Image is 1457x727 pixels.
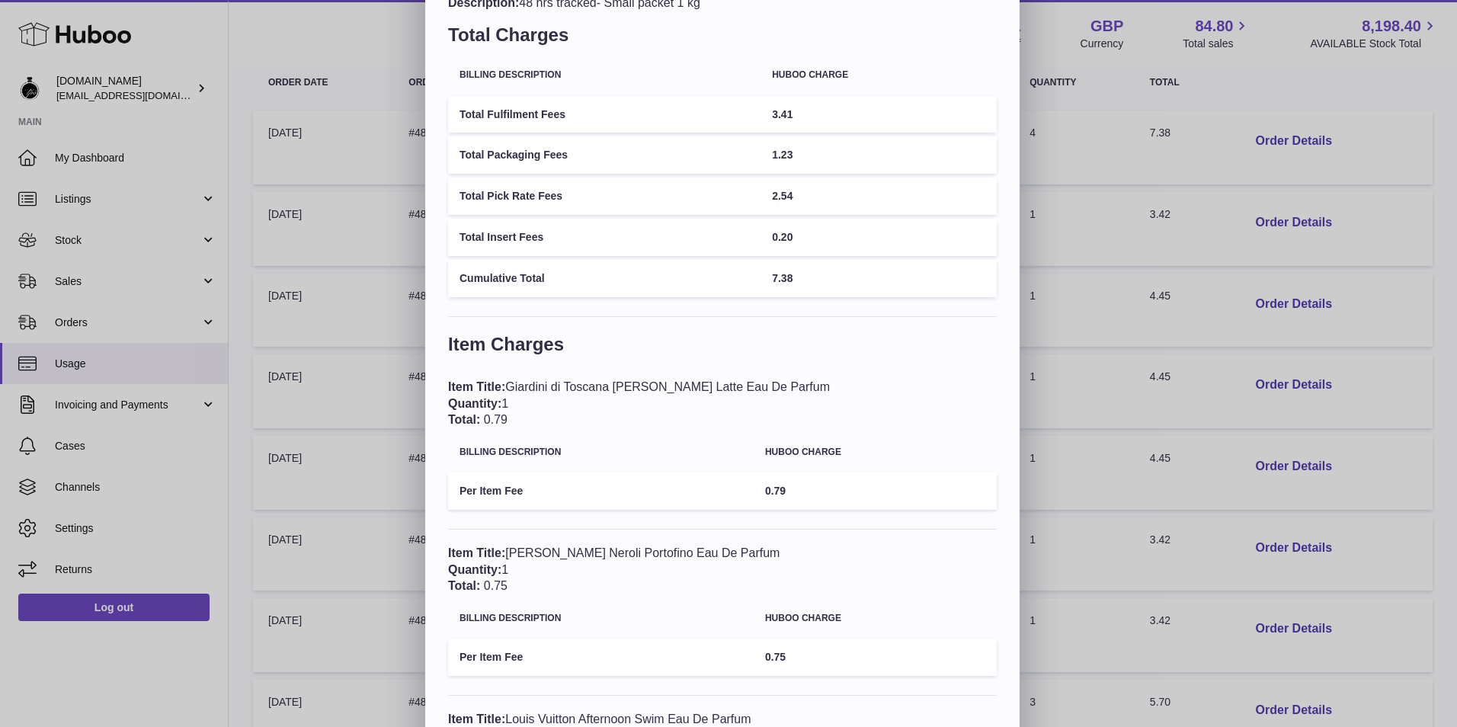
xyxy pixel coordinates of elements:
div: Giardini di Toscana [PERSON_NAME] Latte Eau De Parfum 1 [448,379,997,428]
h3: Total Charges [448,23,997,55]
th: Billing Description [448,436,754,469]
td: Total Pick Rate Fees [448,178,761,215]
td: Per Item Fee [448,472,754,510]
th: Huboo charge [754,436,997,469]
span: 0.20 [772,231,793,243]
span: 2.54 [772,190,793,202]
th: Huboo charge [761,59,997,91]
span: Item Title: [448,713,505,725]
span: Item Title: [448,380,505,393]
div: [PERSON_NAME] Neroli Portofino Eau De Parfum 1 [448,545,997,594]
h3: Item Charges [448,332,997,364]
th: Billing Description [448,59,761,91]
span: 0.75 [484,579,508,592]
span: Total: [448,579,480,592]
td: Cumulative Total [448,260,761,297]
th: Huboo charge [754,602,997,635]
span: 0.75 [765,651,786,663]
td: Total Fulfilment Fees [448,96,761,133]
span: Total: [448,413,480,426]
span: 0.79 [484,413,508,426]
span: 1.23 [772,149,793,161]
th: Billing Description [448,602,754,635]
td: Total Packaging Fees [448,136,761,174]
td: Total Insert Fees [448,219,761,256]
span: 7.38 [772,272,793,284]
span: 0.79 [765,485,786,497]
span: Item Title: [448,546,505,559]
span: 3.41 [772,108,793,120]
span: Quantity: [448,397,501,410]
span: Quantity: [448,563,501,576]
td: Per Item Fee [448,639,754,676]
